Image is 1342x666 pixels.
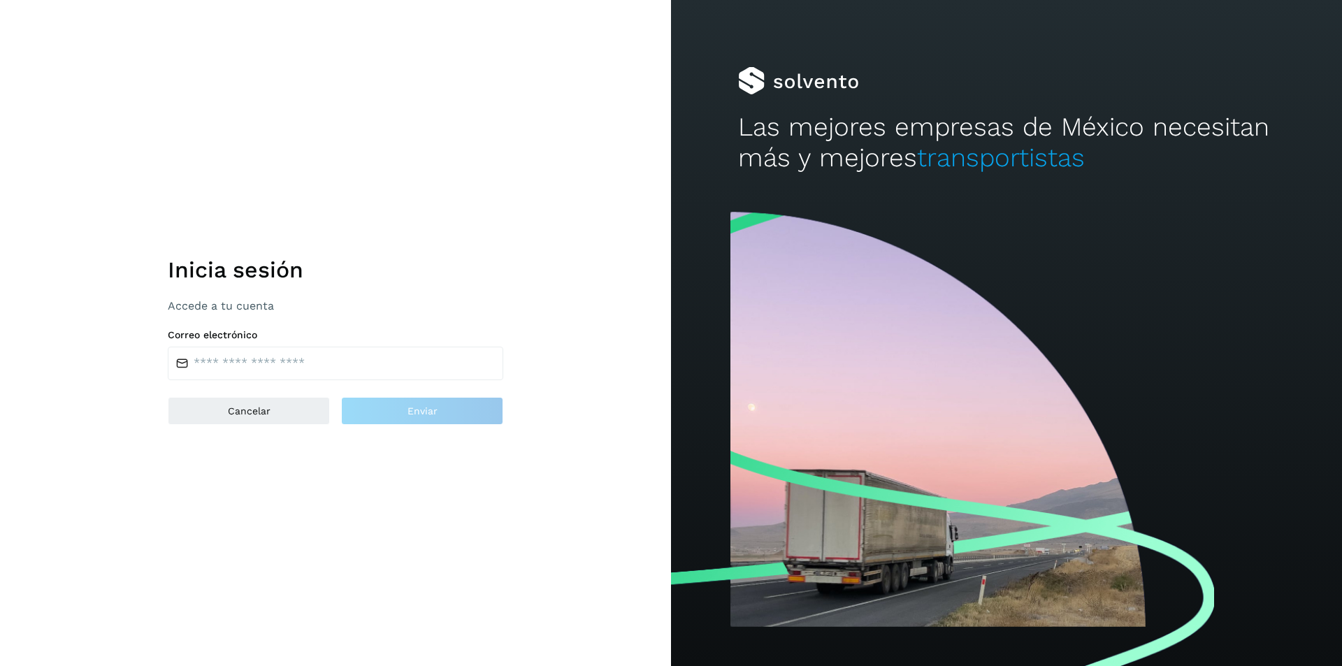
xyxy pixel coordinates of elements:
label: Correo electrónico [168,329,503,341]
p: Accede a tu cuenta [168,299,503,312]
button: Cancelar [168,397,330,425]
button: Enviar [341,397,503,425]
h1: Inicia sesión [168,256,503,283]
h2: Las mejores empresas de México necesitan más y mejores [738,112,1275,174]
span: transportistas [917,143,1085,173]
span: Cancelar [228,406,270,416]
span: Enviar [407,406,438,416]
